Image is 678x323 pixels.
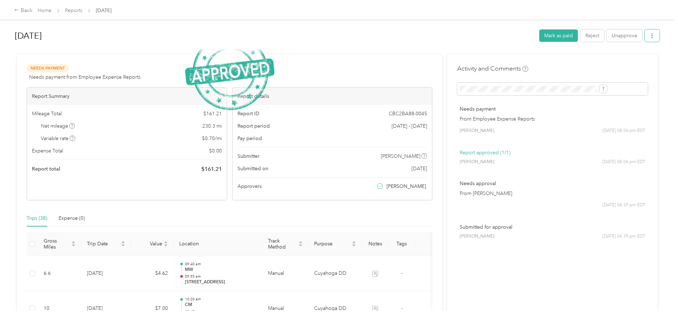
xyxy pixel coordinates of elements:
span: [DATE] 08:06 pm EDT [602,159,645,165]
div: Expense (0) [59,215,85,222]
span: caret-down [121,243,125,247]
span: caret-up [352,240,356,244]
td: Cuyahoga DD [308,256,362,291]
img: ApprovedStamp [185,34,274,110]
span: [DATE] 04:39 pm EDT [602,233,645,240]
p: 10:20 am [185,297,257,302]
span: [DATE] 08:06 pm EDT [602,128,645,134]
span: $ 161.21 [201,165,222,173]
span: - [401,305,403,311]
th: Tags [388,232,415,256]
span: Approvers [237,183,262,190]
p: 09:55 am [185,274,257,279]
p: Submitted for approval [460,223,645,231]
th: Location [174,232,262,256]
span: caret-down [71,243,76,247]
span: caret-up [164,240,168,244]
span: caret-up [121,240,125,244]
span: [DATE] [411,165,427,172]
p: [STREET_ADDRESS] [185,279,257,285]
button: Mark as paid [539,29,578,42]
th: Purpose [308,232,362,256]
span: Report ID [237,110,259,117]
span: CBC2BA88-0045 [389,110,427,117]
span: Value [137,241,162,247]
span: Needs payment from Employee Expense Reports [29,73,141,81]
h4: Activity and Comments [457,64,528,73]
span: Trip Date [87,241,120,247]
span: [PERSON_NAME] [387,183,426,190]
span: Mileage Total [32,110,62,117]
th: Trip Date [81,232,131,256]
button: Unapprove [607,29,642,42]
span: - [401,270,403,276]
p: From [PERSON_NAME] [460,190,645,197]
span: Pay period [237,135,262,142]
th: Notes [362,232,388,256]
span: [PERSON_NAME] [460,128,494,134]
span: caret-up [71,240,76,244]
span: [PERSON_NAME] [460,159,494,165]
div: Report Summary [27,88,227,105]
p: Report approved (1/1) [460,149,645,156]
span: Report period [237,122,270,130]
span: 230.3 mi [202,122,222,130]
p: MW [185,267,257,273]
span: $ 0.70 / mi [202,135,222,142]
span: [DATE] 04:39 pm EDT [602,202,645,208]
span: [PERSON_NAME] [460,233,494,240]
span: Submitted on [237,165,268,172]
span: Track Method [268,238,297,250]
p: From Employee Expense Reports [460,115,645,123]
p: CM [185,302,257,308]
span: [PERSON_NAME] [381,152,420,160]
td: Manual [262,256,308,291]
span: Expense Total [32,147,63,155]
iframe: Everlance-gr Chat Button Frame [638,283,678,323]
span: [DATE] - [DATE] [392,122,427,130]
p: 09:40 am [185,262,257,267]
p: 10:45 am [185,309,257,314]
div: Trips (38) [27,215,47,222]
span: caret-down [164,243,168,247]
span: Purpose [314,241,350,247]
span: $ 161.21 [203,110,222,117]
td: [DATE] [81,256,131,291]
td: $4.62 [131,256,174,291]
div: Back [14,6,33,15]
a: Home [38,7,51,13]
th: Value [131,232,174,256]
button: Reject [580,29,604,42]
span: Net mileage [41,122,75,130]
span: Variable rate [41,135,76,142]
span: Needs Payment [27,64,69,72]
div: Report details [233,88,432,105]
span: [DATE] [96,7,111,14]
span: Submitter [237,152,259,160]
td: 6.6 [38,256,81,291]
span: caret-down [299,243,303,247]
p: Needs approval [460,180,645,187]
span: Report total [32,165,60,173]
p: Needs payment [460,105,645,113]
th: Gross Miles [38,232,81,256]
span: $ 0.00 [209,147,222,155]
span: Gross Miles [44,238,70,250]
th: Track Method [262,232,308,256]
h1: Aug 2025 [15,27,534,44]
a: Reports [65,7,82,13]
span: caret-up [299,240,303,244]
span: caret-down [352,243,356,247]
